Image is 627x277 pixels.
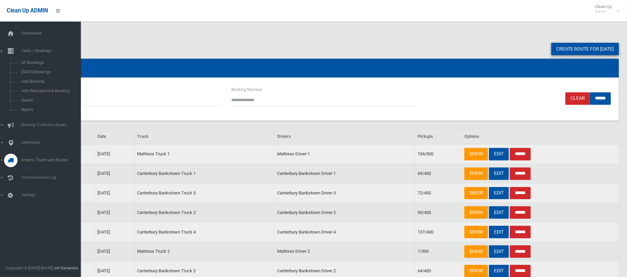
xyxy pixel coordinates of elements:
[489,245,509,258] a: EDIT
[464,167,488,180] a: SHOW
[134,129,274,144] th: Truck
[19,123,81,127] span: Booking Collection Issues
[19,193,81,197] span: Settings
[565,92,590,105] a: Clear
[94,242,134,261] td: [DATE]
[274,242,415,261] td: Mattress Driver 2
[462,129,619,144] th: Options
[415,203,462,222] td: 95/400
[19,158,81,162] span: Drivers, Trucks and Routes
[274,164,415,183] td: Canterbury Bankstown Driver 1
[134,183,274,203] td: Canterbury Bankstown Truck 3
[489,226,509,238] a: EDIT
[274,129,415,144] th: Drivers
[94,183,134,203] td: [DATE]
[19,70,75,74] span: [DATE] Bookings
[464,187,488,199] a: SHOW
[19,98,75,103] span: Search
[134,144,274,164] td: Mattress Truck 1
[489,148,509,160] a: EDIT
[231,86,262,93] label: Booking Number
[94,203,134,222] td: [DATE]
[19,175,81,180] span: Communication Log
[19,49,81,53] span: Tasks / Bookings
[464,148,488,160] a: SHOW
[489,187,509,199] a: EDIT
[134,222,274,242] td: Canterbury Bankstown Truck 4
[464,206,488,219] a: SHOW
[415,242,462,261] td: 1/300
[134,242,274,261] td: Mattress Truck 2
[415,144,462,164] td: 104/300
[415,129,462,144] th: Pickups
[5,266,53,270] span: Copyright © [DATE]-[DATE]
[415,164,462,183] td: 69/400
[94,164,134,183] td: [DATE]
[489,206,509,219] a: EDIT
[415,183,462,203] td: 72/400
[592,4,619,14] span: Clean Up
[551,43,619,55] a: Create route for [DATE]
[94,144,134,164] td: [DATE]
[94,129,134,144] th: Date
[19,79,75,84] span: Add Booking
[415,222,462,242] td: 137/400
[19,140,81,145] span: Addresses
[489,167,509,180] a: EDIT
[94,222,134,242] td: [DATE]
[274,144,415,164] td: Mattress Driver 1
[134,203,274,222] td: Canterbury Bankstown Truck 2
[274,222,415,242] td: Canterbury Bankstown Driver 4
[30,46,619,53] h3: Manage Routes
[134,164,274,183] td: Canterbury Bankstown Truck 1
[464,245,488,258] a: SHOW
[19,60,75,65] span: All Bookings
[19,31,81,36] span: Dashboard
[19,89,75,93] span: Add Retrospective Booking
[7,7,48,14] span: Clean Up ADMIN
[19,107,75,112] span: Report
[54,266,78,270] strong: Jet Dynamics
[274,183,415,203] td: Canterbury Bankstown Driver 3
[464,226,488,238] a: SHOW
[595,9,612,14] small: Admin
[274,203,415,222] td: Canterbury Bankstown Driver 2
